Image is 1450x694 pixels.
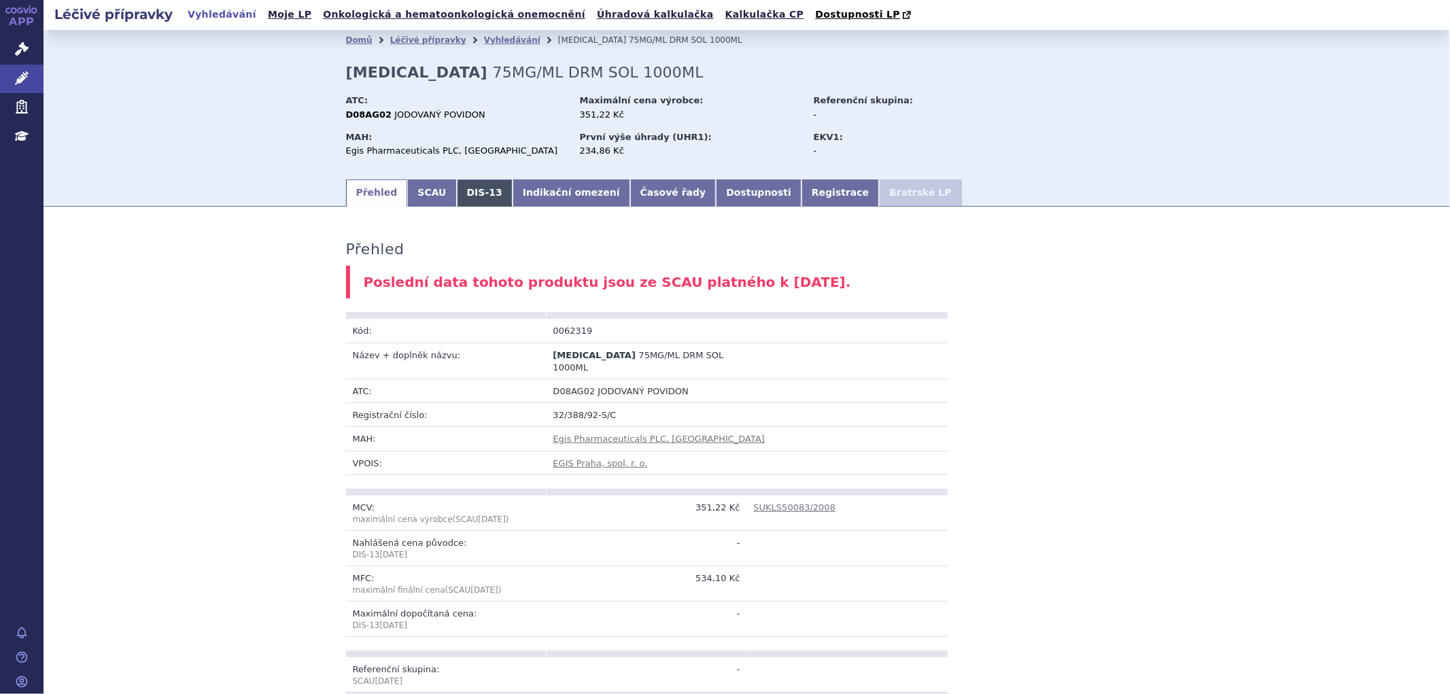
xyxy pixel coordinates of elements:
[580,145,801,157] div: 234,86 Kč
[346,35,373,45] a: Domů
[484,35,540,45] a: Vyhledávání
[346,64,487,81] strong: [MEDICAL_DATA]
[353,549,540,561] p: DIS-13
[346,379,547,403] td: ATC:
[346,451,547,474] td: VPOIS:
[353,515,509,524] span: (SCAU )
[814,109,967,121] div: -
[375,676,403,686] span: [DATE]
[319,5,589,24] a: Onkologická a hematoonkologická onemocnění
[353,620,540,631] p: DIS-13
[547,566,747,601] td: 534,10 Kč
[346,403,547,427] td: Registrační číslo:
[445,585,502,595] span: (SCAU )
[811,5,918,24] a: Dostupnosti LP
[547,530,747,566] td: -
[547,319,747,343] td: 0062319
[346,566,547,601] td: MFC:
[346,145,567,157] div: Egis Pharmaceuticals PLC, [GEOGRAPHIC_DATA]
[547,657,747,693] td: -
[478,515,506,524] span: [DATE]
[558,35,626,45] span: [MEDICAL_DATA]
[346,343,547,379] td: Název + doplněk názvu:
[553,350,636,360] span: [MEDICAL_DATA]
[346,179,408,207] a: Přehled
[547,601,747,636] td: -
[353,515,453,524] span: maximální cena výrobce
[346,319,547,343] td: Kód:
[553,458,648,468] a: EGIS Praha, spol. r. o.
[346,657,547,693] td: Referenční skupina:
[184,5,260,24] a: Vyhledávání
[493,64,704,81] span: 75MG/ML DRM SOL 1000ML
[598,386,688,396] span: JODOVANÝ POVIDON
[457,179,513,207] a: DIS-13
[580,132,712,142] strong: První výše úhrady (UHR1):
[801,179,879,207] a: Registrace
[346,601,547,636] td: Maximální dopočítaná cena:
[346,109,392,120] strong: D08AG02
[380,550,408,559] span: [DATE]
[547,403,948,427] td: 32/388/92-S/C
[513,179,630,207] a: Indikační omezení
[353,676,540,687] p: SCAU
[44,5,184,24] h2: Léčivé přípravky
[754,502,836,513] a: SUKLS50083/2008
[630,179,717,207] a: Časové řady
[815,9,900,20] span: Dostupnosti LP
[716,179,801,207] a: Dostupnosti
[346,530,547,566] td: Nahlášená cena původce:
[814,95,913,105] strong: Referenční skupina:
[470,585,498,595] span: [DATE]
[346,132,373,142] strong: MAH:
[629,35,742,45] span: 75MG/ML DRM SOL 1000ML
[547,496,747,531] td: 351,22 Kč
[553,434,765,444] a: Egis Pharmaceuticals PLC, [GEOGRAPHIC_DATA]
[353,585,540,596] p: maximální finální cena
[814,145,967,157] div: -
[346,427,547,451] td: MAH:
[721,5,808,24] a: Kalkulačka CP
[580,109,801,121] div: 351,22 Kč
[380,621,408,630] span: [DATE]
[814,132,843,142] strong: EKV1:
[346,95,368,105] strong: ATC:
[394,109,485,120] span: JODOVANÝ POVIDON
[593,5,718,24] a: Úhradová kalkulačka
[390,35,466,45] a: Léčivé přípravky
[346,496,547,531] td: MCV:
[580,95,704,105] strong: Maximální cena výrobce:
[407,179,456,207] a: SCAU
[553,350,724,372] span: 75MG/ML DRM SOL 1000ML
[346,241,404,258] h3: Přehled
[264,5,315,24] a: Moje LP
[346,266,1148,299] div: Poslední data tohoto produktu jsou ze SCAU platného k [DATE].
[553,386,595,396] span: D08AG02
